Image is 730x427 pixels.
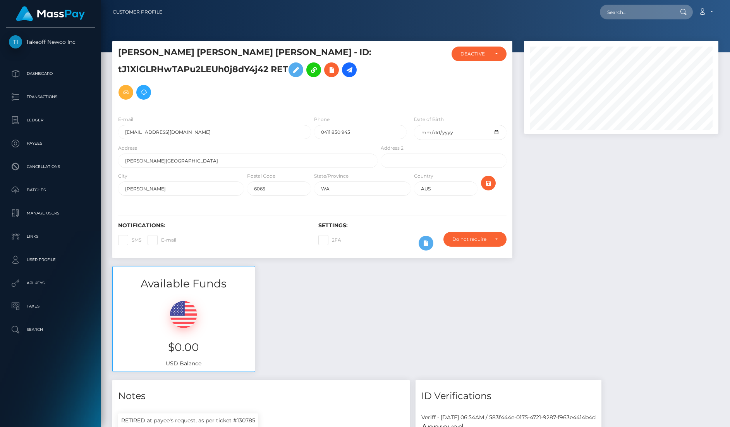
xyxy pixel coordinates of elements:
[452,47,507,61] button: DEACTIVE
[9,231,92,242] p: Links
[118,116,133,123] label: E-mail
[414,173,433,180] label: Country
[9,138,92,149] p: Payees
[9,324,92,335] p: Search
[9,35,22,48] img: Takeoff Newco Inc
[9,68,92,80] p: Dashboard
[414,116,444,123] label: Date of Birth
[6,204,95,223] a: Manage Users
[600,5,673,19] input: Search...
[6,273,95,293] a: API Keys
[6,111,95,130] a: Ledger
[314,173,349,180] label: State/Province
[421,389,596,403] h4: ID Verifications
[118,47,373,104] h5: [PERSON_NAME] [PERSON_NAME] [PERSON_NAME] - ID: tJ1XlGLRHwTAPu2LEUh0j8dY4j42 RET
[113,276,255,291] h3: Available Funds
[9,207,92,219] p: Manage Users
[381,145,404,152] label: Address 2
[6,64,95,83] a: Dashboard
[452,236,489,242] div: Do not require
[460,51,489,57] div: DEACTIVE
[9,254,92,266] p: User Profile
[118,173,127,180] label: City
[314,116,330,123] label: Phone
[416,413,601,422] div: Veriff - [DATE] 06:54AM / 583f444e-0175-4721-9287-f963e4414b4d
[9,161,92,173] p: Cancellations
[6,157,95,176] a: Cancellations
[118,222,307,229] h6: Notifications:
[113,4,162,20] a: Customer Profile
[113,291,255,372] div: USD Balance
[6,180,95,200] a: Batches
[121,417,255,425] p: RETIRED at payee's request, as per ticket #130785
[342,62,357,77] a: Initiate Payout
[318,222,507,229] h6: Settings:
[443,232,507,247] button: Do not require
[6,38,95,45] span: Takeoff Newco Inc
[170,301,197,328] img: USD.png
[6,227,95,246] a: Links
[119,340,249,355] h3: $0.00
[6,320,95,339] a: Search
[118,145,137,152] label: Address
[247,173,275,180] label: Postal Code
[118,389,404,403] h4: Notes
[9,277,92,289] p: API Keys
[16,6,85,21] img: MassPay Logo
[9,301,92,312] p: Taxes
[9,91,92,103] p: Transactions
[9,114,92,126] p: Ledger
[148,235,176,245] label: E-mail
[6,250,95,270] a: User Profile
[6,297,95,316] a: Taxes
[6,87,95,107] a: Transactions
[9,184,92,196] p: Batches
[318,235,341,245] label: 2FA
[6,134,95,153] a: Payees
[118,235,141,245] label: SMS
